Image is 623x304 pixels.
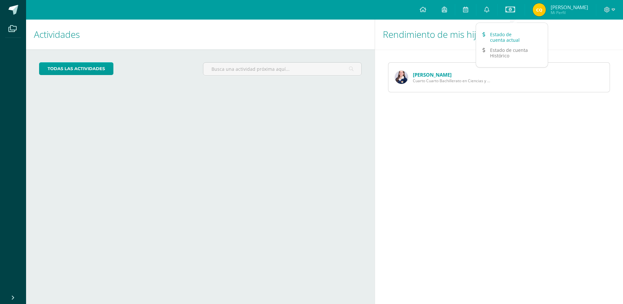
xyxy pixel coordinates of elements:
img: d1e7ac1bec0827122f212161b4c83f3b.png [533,3,546,16]
img: a0c6dc0ac0f5c2e039247e01b8d1a7bb.png [395,71,408,84]
a: [PERSON_NAME] [413,71,452,78]
a: Estado de cuenta Histórico [476,45,548,61]
a: todas las Actividades [39,62,113,75]
h1: Actividades [34,20,367,49]
span: [PERSON_NAME] [551,4,588,10]
a: Estado de cuenta actual [476,29,548,45]
input: Busca una actividad próxima aquí... [203,63,361,75]
span: Cuarto Cuarto Bachillerato en Ciencias y Letras con Orientación en Computación [413,78,491,84]
span: Mi Perfil [551,10,588,15]
h1: Rendimiento de mis hijos [383,20,615,49]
